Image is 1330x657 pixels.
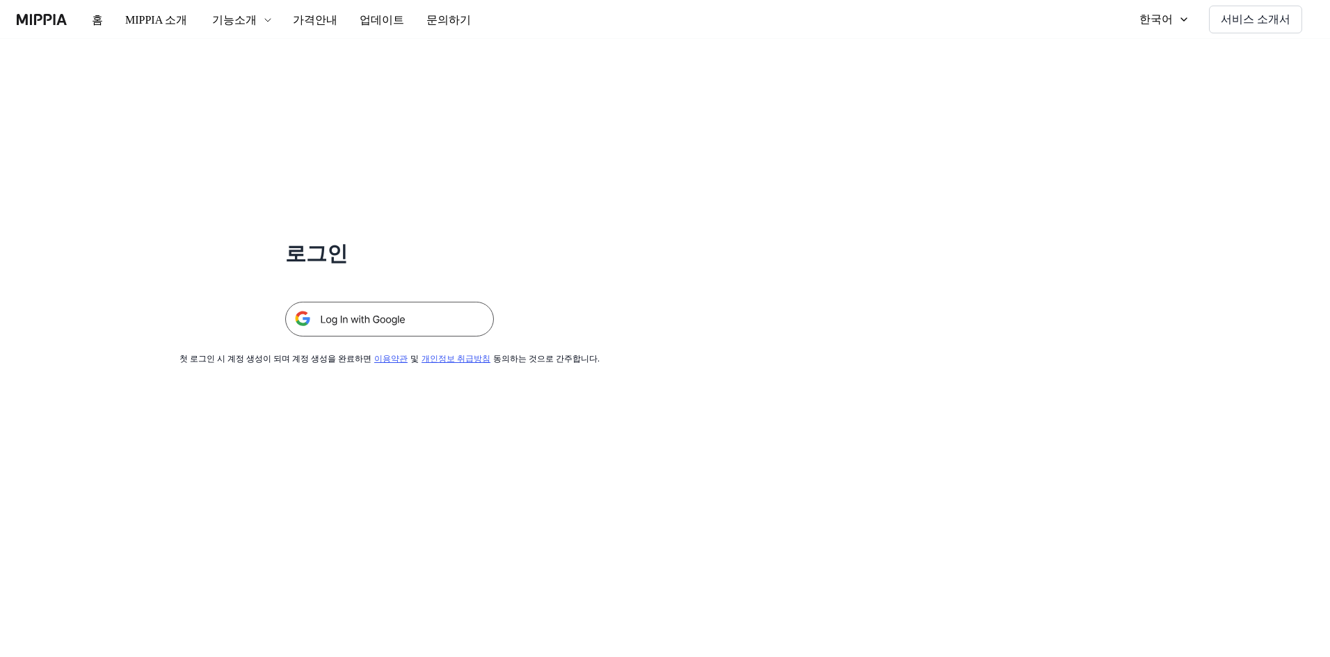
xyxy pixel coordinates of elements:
button: 한국어 [1138,6,1206,33]
button: 홈 [81,6,113,34]
img: logo [17,14,67,25]
img: 구글 로그인 버튼 [285,302,494,336]
a: 업데이트 [332,1,394,39]
button: 기능소개 [193,6,271,34]
a: 개인정보 취급방침 [417,354,475,364]
button: 가격안내 [271,6,332,34]
button: 업데이트 [332,6,394,34]
div: 기능소개 [205,12,249,29]
h1: 로그인 [285,239,494,268]
div: 한국어 [1149,11,1184,28]
button: MIPPIA 소개 [113,6,193,34]
a: 이용약관 [377,354,405,364]
div: 첫 로그인 시 계정 생성이 되며 계정 생성을 완료하면 및 동의하는 것으로 간주합니다. [211,353,568,365]
button: 서비스 소개서 [1217,6,1302,33]
button: 문의하기 [394,6,455,34]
